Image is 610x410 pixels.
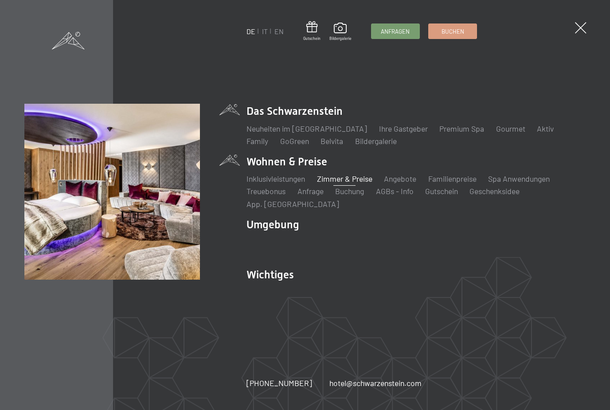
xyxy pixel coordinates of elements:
a: DE [246,27,255,35]
a: Belvita [321,136,343,146]
a: Anfragen [371,24,419,39]
a: IT [262,27,268,35]
a: Bildergalerie [355,136,397,146]
span: Buchen [442,27,464,35]
a: Aktiv [537,124,554,133]
a: Bildergalerie [329,23,352,41]
a: Gutschein [425,186,458,196]
a: Premium Spa [439,124,484,133]
a: AGBs - Info [376,186,414,196]
a: Gourmet [496,124,525,133]
a: EN [274,27,284,35]
a: App. [GEOGRAPHIC_DATA] [246,199,339,209]
a: Treuebonus [246,186,285,196]
span: Gutschein [303,36,321,41]
a: Familienpreise [428,174,477,184]
a: Family [246,136,268,146]
a: Spa Anwendungen [488,174,550,184]
span: Anfragen [381,27,410,35]
a: Ihre Gastgeber [379,124,428,133]
a: Buchen [429,24,477,39]
a: Buchung [335,186,364,196]
span: [PHONE_NUMBER] [246,378,312,388]
a: hotel@schwarzenstein.com [329,378,422,389]
a: Geschenksidee [469,186,520,196]
a: Anfrage [297,186,324,196]
a: Gutschein [303,21,321,41]
a: Inklusivleistungen [246,174,305,184]
a: Angebote [384,174,416,184]
a: Neuheiten im [GEOGRAPHIC_DATA] [246,124,367,133]
a: Zimmer & Preise [317,174,372,184]
span: Bildergalerie [329,36,352,41]
a: GoGreen [280,136,309,146]
a: [PHONE_NUMBER] [246,378,312,389]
